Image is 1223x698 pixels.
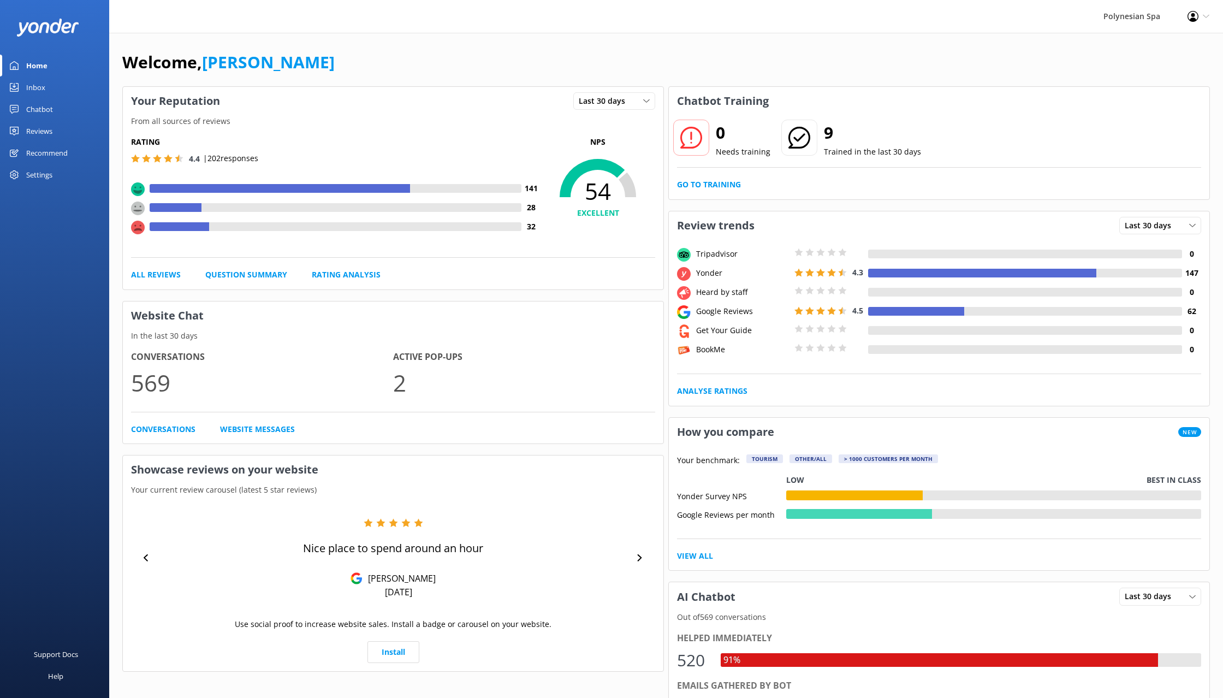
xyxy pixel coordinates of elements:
[123,456,663,484] h3: Showcase reviews on your website
[393,350,655,364] h4: Active Pop-ups
[693,324,792,336] div: Get Your Guide
[677,550,713,562] a: View All
[26,142,68,164] div: Recommend
[202,51,335,73] a: [PERSON_NAME]
[716,146,770,158] p: Needs training
[521,202,541,214] h4: 28
[123,484,663,496] p: Your current review carousel (latest 5 star reviews)
[677,679,1201,693] div: Emails gathered by bot
[26,164,52,186] div: Settings
[26,76,45,98] div: Inbox
[579,95,632,107] span: Last 30 days
[541,178,655,205] span: 54
[521,221,541,233] h4: 32
[205,269,287,281] a: Question Summary
[669,611,1209,623] p: Out of 569 conversations
[669,211,763,240] h3: Review trends
[693,305,792,317] div: Google Reviews
[541,207,655,219] h4: EXCELLENT
[721,653,743,667] div: 91%
[669,87,777,115] h3: Chatbot Training
[1182,305,1201,317] h4: 62
[220,423,295,435] a: Website Messages
[1147,474,1201,486] p: Best in class
[203,152,258,164] p: | 202 responses
[677,179,741,191] a: Go to Training
[48,665,63,687] div: Help
[1182,248,1201,260] h4: 0
[16,19,79,37] img: yonder-white-logo.png
[693,248,792,260] div: Tripadvisor
[677,385,747,397] a: Analyse Ratings
[367,641,419,663] a: Install
[677,509,786,519] div: Google Reviews per month
[669,418,782,446] h3: How you compare
[677,631,1201,646] div: Helped immediately
[123,115,663,127] p: From all sources of reviews
[131,423,195,435] a: Conversations
[1182,324,1201,336] h4: 0
[677,647,710,673] div: 520
[746,454,783,463] div: Tourism
[131,350,393,364] h4: Conversations
[1182,286,1201,298] h4: 0
[26,120,52,142] div: Reviews
[26,55,48,76] div: Home
[131,269,181,281] a: All Reviews
[693,267,792,279] div: Yonder
[1125,590,1178,602] span: Last 30 days
[669,583,744,611] h3: AI Chatbot
[693,286,792,298] div: Heard by staff
[1178,427,1201,437] span: New
[131,364,393,401] p: 569
[1182,267,1201,279] h4: 147
[693,344,792,356] div: BookMe
[312,269,381,281] a: Rating Analysis
[123,330,663,342] p: In the last 30 days
[189,153,200,164] span: 4.4
[824,120,921,146] h2: 9
[716,120,770,146] h2: 0
[824,146,921,158] p: Trained in the last 30 days
[1125,220,1178,232] span: Last 30 days
[235,618,551,630] p: Use social proof to increase website sales. Install a badge or carousel on your website.
[393,364,655,401] p: 2
[131,136,541,148] h5: Rating
[521,182,541,194] h4: 141
[677,454,740,468] p: Your benchmark:
[385,586,412,598] p: [DATE]
[123,87,228,115] h3: Your Reputation
[1182,344,1201,356] h4: 0
[363,572,436,584] p: [PERSON_NAME]
[789,454,832,463] div: Other/All
[122,49,335,75] h1: Welcome,
[34,643,78,665] div: Support Docs
[852,267,863,277] span: 4.3
[786,474,804,486] p: Low
[677,490,786,500] div: Yonder Survey NPS
[26,98,53,120] div: Chatbot
[351,572,363,584] img: Google Reviews
[541,136,655,148] p: NPS
[303,541,483,556] p: Nice place to spend around an hour
[852,305,863,316] span: 4.5
[839,454,938,463] div: > 1000 customers per month
[123,301,663,330] h3: Website Chat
